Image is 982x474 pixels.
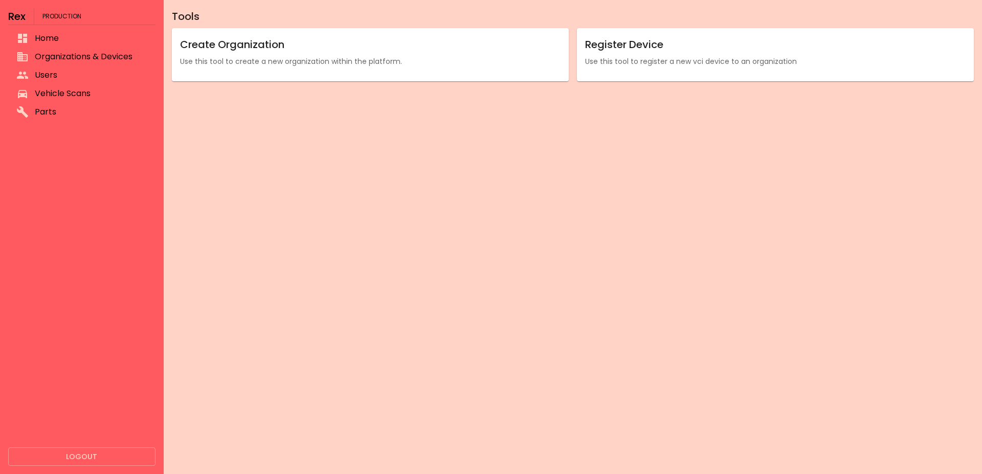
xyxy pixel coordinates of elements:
[180,56,561,66] p: Use this tool to create a new organization within the platform.
[180,36,561,53] h6: Create Organization
[8,8,26,25] h6: Rex
[42,8,81,25] span: Production
[35,87,147,100] span: Vehicle Scans
[35,32,147,44] span: Home
[585,36,966,53] h6: Register Device
[8,447,155,466] button: Logout
[35,69,147,81] span: Users
[172,8,974,25] h6: Tools
[35,106,147,118] span: Parts
[585,56,966,66] p: Use this tool to register a new vci device to an organization
[35,51,147,63] span: Organizations & Devices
